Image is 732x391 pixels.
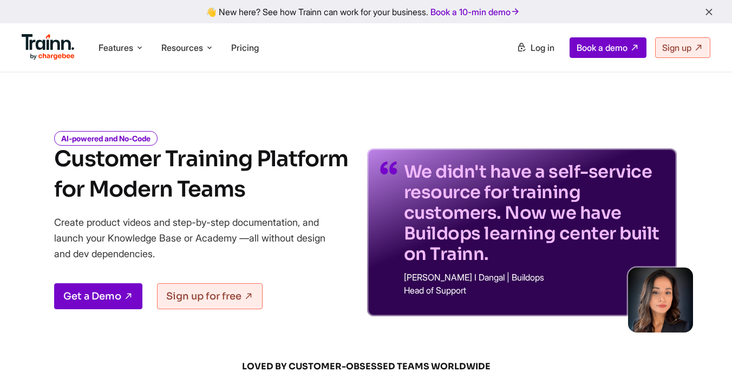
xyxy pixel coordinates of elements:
span: LOVED BY CUSTOMER-OBSESSED TEAMS WORLDWIDE [106,361,626,373]
p: [PERSON_NAME] I Dangal | Buildops [404,273,664,282]
img: quotes-purple.41a7099.svg [380,161,397,174]
h1: Customer Training Platform for Modern Teams [54,144,348,205]
span: Resources [161,42,203,54]
p: Head of Support [404,286,664,295]
img: Trainn Logo [22,34,75,60]
img: sabina-buildops.d2e8138.png [628,268,693,333]
a: Book a demo [570,37,646,58]
a: Sign up [655,37,710,58]
span: Log in [531,42,554,53]
a: Book a 10-min demo [428,4,522,19]
p: Create product videos and step-by-step documentation, and launch your Knowledge Base or Academy —... [54,214,341,262]
a: Log in [510,38,561,57]
span: Sign up [662,42,691,53]
span: Book a demo [577,42,628,53]
p: We didn't have a self-service resource for training customers. Now we have Buildops learning cent... [404,161,664,264]
a: Get a Demo [54,283,142,309]
a: Sign up for free [157,283,263,309]
i: AI-powered and No-Code [54,131,158,146]
div: 👋 New here? See how Trainn can work for your business. [6,6,726,17]
a: Pricing [231,42,259,53]
span: Features [99,42,133,54]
